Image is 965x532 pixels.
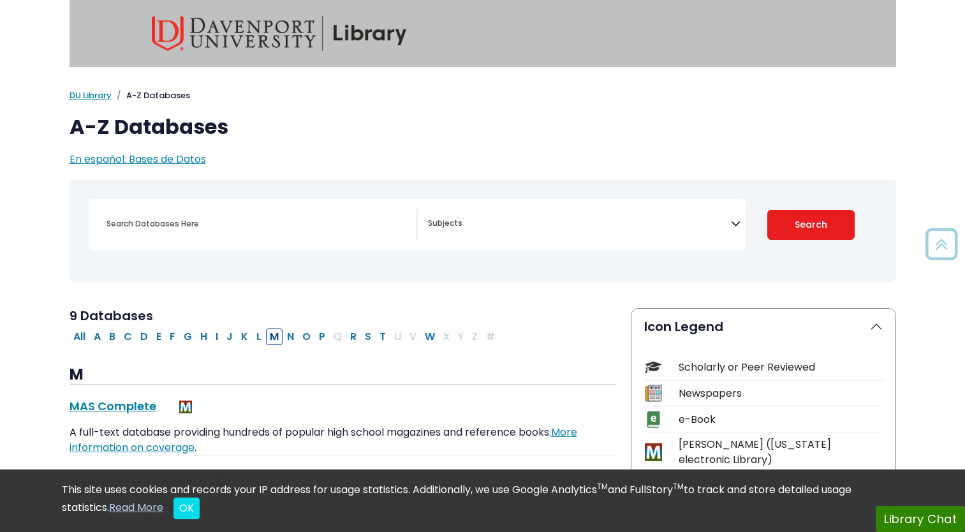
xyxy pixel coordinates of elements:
textarea: Search [428,219,731,230]
button: Filter Results A [90,329,105,345]
div: [PERSON_NAME] ([US_STATE] electronic Library) [679,437,883,468]
img: Icon Scholarly or Peer Reviewed [645,358,662,376]
p: A full-text database providing hundreds of popular high school magazines and reference books. . [70,425,615,455]
button: Filter Results W [421,329,439,345]
nav: Search filters [70,180,896,283]
sup: TM [597,481,608,492]
button: Filter Results T [376,329,390,345]
input: Search database by title or keyword [99,214,416,233]
button: Filter Results N [283,329,298,345]
button: All [70,329,89,345]
button: Filter Results H [196,329,211,345]
button: Filter Results P [315,329,329,345]
img: Davenport University Library [152,16,407,51]
img: Icon MeL (Michigan electronic Library) [645,443,662,461]
div: Alpha-list to filter by first letter of database name [70,329,500,343]
button: Filter Results F [166,329,179,345]
button: Filter Results L [253,329,265,345]
a: Read More [109,500,163,515]
a: More information on coverage [70,425,577,455]
button: Filter Results B [105,329,119,345]
span: 9 Databases [70,307,153,325]
div: Newspapers [679,386,883,401]
nav: breadcrumb [70,89,896,102]
h1: A-Z Databases [70,115,896,139]
a: DU Library [70,89,112,101]
button: Filter Results I [212,329,222,345]
div: Scholarly or Peer Reviewed [679,360,883,375]
sup: TM [673,481,684,492]
button: Filter Results C [120,329,136,345]
a: MAS Complete [70,398,156,414]
button: Filter Results R [346,329,360,345]
div: This site uses cookies and records your IP address for usage statistics. Additionally, we use Goo... [62,482,904,519]
button: Filter Results D [136,329,152,345]
button: Filter Results K [237,329,252,345]
div: e-Book [679,412,883,427]
button: Icon Legend [631,309,895,344]
button: Filter Results S [361,329,375,345]
button: Filter Results O [298,329,314,345]
button: Filter Results J [223,329,237,345]
a: En español: Bases de Datos [70,152,206,166]
a: Back to Top [921,234,962,255]
button: Filter Results M [266,329,283,345]
img: Icon Newspapers [645,385,662,402]
button: Filter Results G [180,329,196,345]
button: Submit for Search Results [767,210,855,240]
h3: M [70,366,615,385]
button: Close [173,498,200,519]
img: Icon e-Book [645,411,662,428]
img: MeL (Michigan electronic Library) [179,401,192,413]
button: Library Chat [876,506,965,532]
button: Filter Results E [152,329,165,345]
li: A-Z Databases [112,89,190,102]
